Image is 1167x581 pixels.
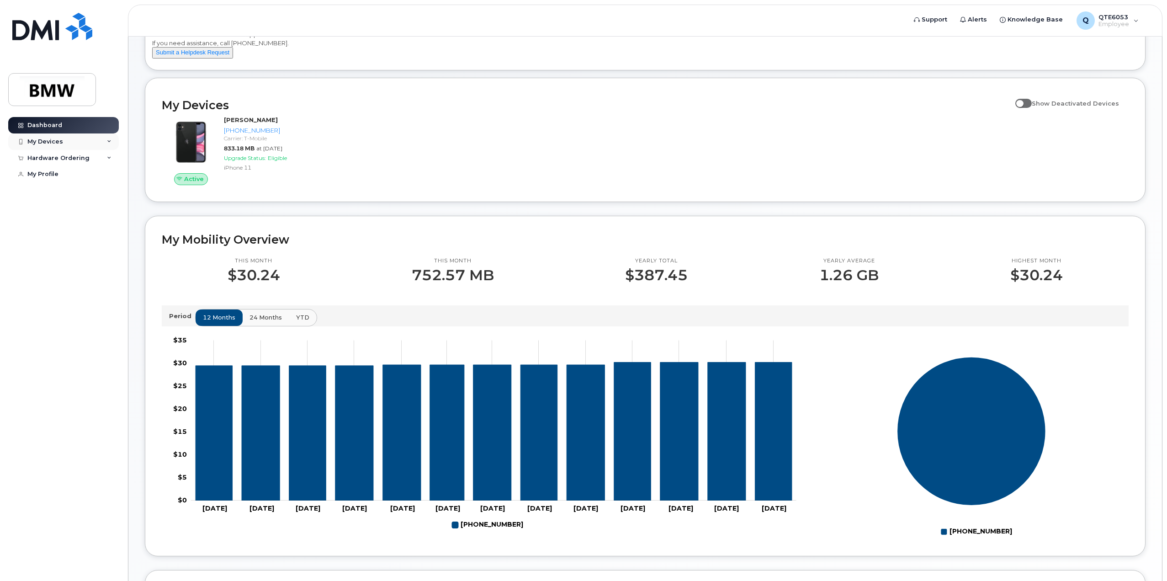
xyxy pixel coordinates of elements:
tspan: [DATE] [435,504,460,512]
g: 864-905-4546 [452,517,523,533]
img: iPhone_11.jpg [169,120,213,164]
tspan: [DATE] [390,504,415,512]
g: Chart [173,336,796,533]
span: Show Deactivated Devices [1032,100,1119,107]
tspan: $35 [173,336,187,344]
div: Carrier: T-Mobile [224,134,392,142]
p: Highest month [1010,257,1063,265]
tspan: $30 [173,359,187,367]
p: Yearly total [625,257,688,265]
span: Alerts [968,15,987,24]
span: Knowledge Base [1008,15,1063,24]
a: Knowledge Base [993,11,1069,29]
tspan: [DATE] [669,504,694,512]
span: at [DATE] [256,145,282,152]
div: [PHONE_NUMBER] [224,126,392,135]
tspan: $10 [173,450,187,458]
p: $387.45 [625,267,688,283]
button: Submit a Helpdesk Request [152,47,233,59]
tspan: $0 [178,496,187,504]
input: Show Deactivated Devices [1015,95,1023,102]
tspan: [DATE] [481,504,505,512]
g: Legend [941,524,1012,539]
iframe: Messenger Launcher [1127,541,1160,574]
span: 24 months [249,313,282,322]
a: Alerts [954,11,993,29]
span: 833.18 MB [224,145,255,152]
h2: My Devices [162,98,1011,112]
span: Upgrade Status: [224,155,266,161]
div: Welcome to the BMW Mobile Support Desk Portal If you need assistance, call [PHONE_NUMBER]. [152,30,1138,67]
p: 752.57 MB [412,267,494,283]
p: This month [228,257,280,265]
span: YTD [296,313,309,322]
strong: [PERSON_NAME] [224,116,278,123]
tspan: [DATE] [762,504,787,512]
tspan: [DATE] [714,504,739,512]
tspan: [DATE] [573,504,598,512]
h2: My Mobility Overview [162,233,1129,246]
tspan: $5 [178,473,187,481]
g: 864-905-4546 [196,362,792,501]
tspan: [DATE] [621,504,645,512]
tspan: [DATE] [249,504,274,512]
div: QTE6053 [1070,11,1145,30]
p: $30.24 [1010,267,1063,283]
tspan: [DATE] [296,504,320,512]
g: Series [897,357,1046,506]
tspan: [DATE] [202,504,227,512]
tspan: [DATE] [527,504,552,512]
g: Chart [897,357,1046,539]
span: QTE6053 [1098,13,1129,21]
p: 1.26 GB [819,267,879,283]
p: $30.24 [228,267,280,283]
g: Legend [452,517,523,533]
p: Period [169,312,195,320]
tspan: $20 [173,405,187,413]
tspan: $25 [173,382,187,390]
tspan: [DATE] [342,504,367,512]
span: Support [922,15,947,24]
span: Employee [1098,21,1129,28]
span: Eligible [268,155,287,161]
a: Submit a Helpdesk Request [152,48,233,56]
div: iPhone 11 [224,164,392,171]
span: Q [1082,15,1089,26]
span: Active [184,175,204,183]
tspan: $15 [173,427,187,436]
p: Yearly average [819,257,879,265]
a: Active[PERSON_NAME][PHONE_NUMBER]Carrier: T-Mobile833.18 MBat [DATE]Upgrade Status:EligibleiPhone 11 [162,116,395,185]
p: This month [412,257,494,265]
a: Support [907,11,954,29]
